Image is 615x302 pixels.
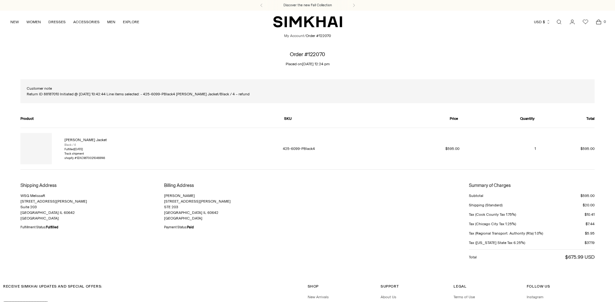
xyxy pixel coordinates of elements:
[580,193,595,199] div: $595.00
[64,138,107,142] a: [PERSON_NAME] Jacket
[10,15,19,29] a: NEW
[164,225,308,230] div: Payment Status:
[469,212,516,217] div: Tax (Cook County Tax 1.75%)
[48,15,66,29] a: DRESSES
[453,295,475,299] a: Terms of Use
[64,147,107,160] div: Fulfilled
[579,16,592,28] a: Wishlist
[534,15,551,29] button: USD $
[286,61,330,67] p: Placed on
[541,128,595,169] td: $595.00
[469,240,525,246] div: Tax ([US_STATE] State Tax 6.25%)
[304,33,306,39] li: /
[74,147,83,151] time: [DATE]
[541,116,595,128] th: Total
[527,284,550,289] span: Follow Us
[64,152,84,155] a: Track shipment
[565,253,595,261] div: $675.99 USD
[602,19,607,24] span: 0
[585,221,595,227] div: $7.44
[3,284,102,289] span: RECEIVE SIMKHAI UPDATES AND SPECIAL OFFERS:
[107,15,115,29] a: MEN
[73,15,100,29] a: ACCESSORIES
[27,91,589,97] p: Return ID 88187010 Initiated @ [DATE] 10:42:44 Line items selected: - 425-6099-PBlack4 [PERSON_NA...
[585,240,595,246] div: $37.19
[469,221,516,227] div: Tax (Chicago City Tax 1.25%)
[308,295,329,299] a: New Arrivals
[527,295,543,299] a: Instagram
[64,156,107,160] div: shopify #1ZAC96700210469146
[164,193,308,221] p: [PERSON_NAME] [STREET_ADDRESS][PERSON_NAME] STE 203 [GEOGRAPHIC_DATA] IL 60642 [GEOGRAPHIC_DATA]
[397,116,465,128] th: Price
[592,16,605,28] a: Open cart modal
[284,33,304,39] a: My Account
[20,225,164,230] div: Fulfillment Status:
[469,193,483,199] div: Subtotal
[464,128,541,169] td: 1
[553,16,565,28] a: Open search modal
[283,3,332,8] a: Discover the new Fall Collection
[26,15,41,29] a: WOMEN
[583,202,595,208] div: $20.00
[273,16,342,28] a: SIMKHAI
[453,284,466,289] span: Legal
[381,284,399,289] span: Support
[469,202,502,208] div: Shipping (Standard)
[464,116,541,128] th: Quantity
[20,182,164,189] h3: Shipping Address
[308,284,319,289] span: Shop
[302,62,330,66] time: [DATE] 12:24 pm
[585,212,595,217] div: $10.41
[187,225,194,229] strong: Paid
[64,143,107,147] div: Black / 4
[20,193,164,221] p: WSG MelissaR [STREET_ADDRESS][PERSON_NAME] Suite 203 [GEOGRAPHIC_DATA] IL 60642 [GEOGRAPHIC_DATA]
[469,182,595,189] h3: Summary of Charges
[278,128,396,169] td: 425-6099-PBlack4
[46,225,58,229] strong: Fulfilled
[585,230,595,236] div: $5.95
[469,254,477,260] div: Total
[20,116,278,128] th: Product
[469,230,543,236] div: Tax (Regional Transport. Authority (Rta) 1.0%)
[278,116,396,128] th: SKU
[402,146,460,151] dd: $595.00
[566,16,579,28] a: Go to the account page
[27,86,589,91] h5: Customer note
[306,33,331,39] li: Order #122070
[123,15,139,29] a: EXPLORE
[164,182,308,189] h3: Billing Address
[290,51,325,57] h1: Order #122070
[381,295,396,299] a: About Us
